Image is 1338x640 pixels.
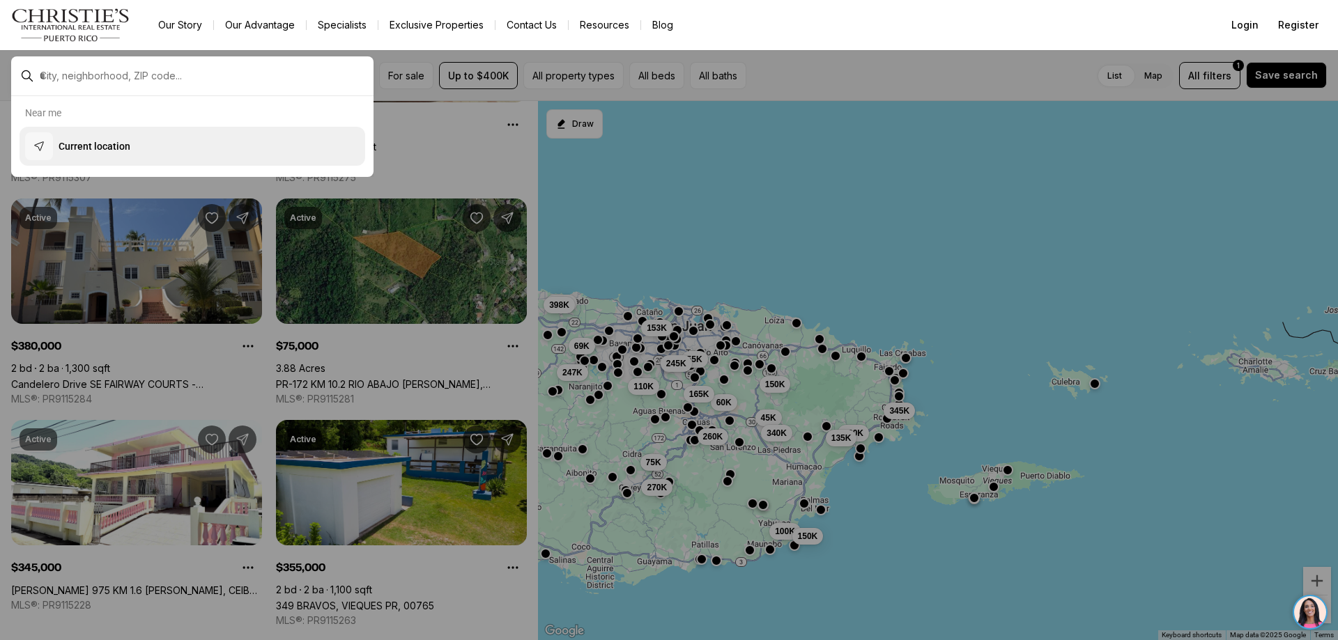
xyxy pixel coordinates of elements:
img: be3d4b55-7850-4bcb-9297-a2f9cd376e78.png [8,8,40,40]
button: Current location [20,127,365,166]
span: Login [1231,19,1259,31]
p: Current location [59,139,130,153]
button: Contact Us [495,15,568,35]
a: Our Story [147,15,213,35]
button: Login [1223,11,1267,39]
a: Our Advantage [214,15,306,35]
span: Register [1278,19,1318,31]
a: Exclusive Properties [378,15,495,35]
a: Blog [641,15,684,35]
a: Resources [569,15,640,35]
img: logo [11,8,130,42]
a: Specialists [307,15,378,35]
button: Register [1270,11,1327,39]
p: Near me [25,107,61,118]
